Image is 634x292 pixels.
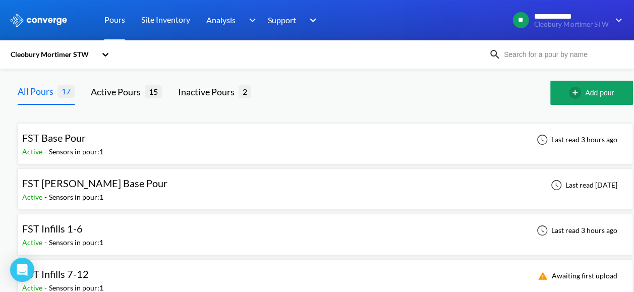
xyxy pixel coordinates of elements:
[18,271,633,279] a: FST Infills 7-12Active-Sensors in pour:1Awaiting first upload
[49,146,103,157] div: Sensors in pour: 1
[22,238,44,247] span: Active
[49,237,103,248] div: Sensors in pour: 1
[22,283,44,292] span: Active
[91,85,145,99] div: Active Pours
[532,270,620,282] div: Awaiting first upload
[18,84,57,98] div: All Pours
[145,85,162,98] span: 15
[303,14,319,26] img: downArrow.svg
[178,85,239,99] div: Inactive Pours
[22,193,44,201] span: Active
[22,132,86,144] span: FST Base Pour
[10,14,68,27] img: logo_ewhite.svg
[531,134,620,146] div: Last read 3 hours ago
[609,14,625,26] img: downArrow.svg
[22,222,83,235] span: FST Infills 1-6
[57,85,75,97] span: 17
[18,135,633,143] a: FST Base PourActive-Sensors in pour:1Last read 3 hours ago
[18,180,633,189] a: FST [PERSON_NAME] Base PourActive-Sensors in pour:1Last read [DATE]
[239,85,251,98] span: 2
[569,87,585,99] img: add-circle-outline.svg
[44,193,49,201] span: -
[22,177,167,189] span: FST [PERSON_NAME] Base Pour
[531,224,620,237] div: Last read 3 hours ago
[550,81,633,105] button: Add pour
[49,192,103,203] div: Sensors in pour: 1
[18,225,633,234] a: FST Infills 1-6Active-Sensors in pour:1Last read 3 hours ago
[242,14,258,26] img: downArrow.svg
[501,49,623,60] input: Search for a pour by name
[44,238,49,247] span: -
[268,14,296,26] span: Support
[545,179,620,191] div: Last read [DATE]
[44,147,49,156] span: -
[206,14,236,26] span: Analysis
[10,258,34,282] div: Open Intercom Messenger
[44,283,49,292] span: -
[22,147,44,156] span: Active
[489,48,501,61] img: icon-search.svg
[10,49,96,60] div: Cleobury Mortimer STW
[22,268,89,280] span: FST Infills 7-12
[534,21,608,28] span: Cleobury Mortimer STW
